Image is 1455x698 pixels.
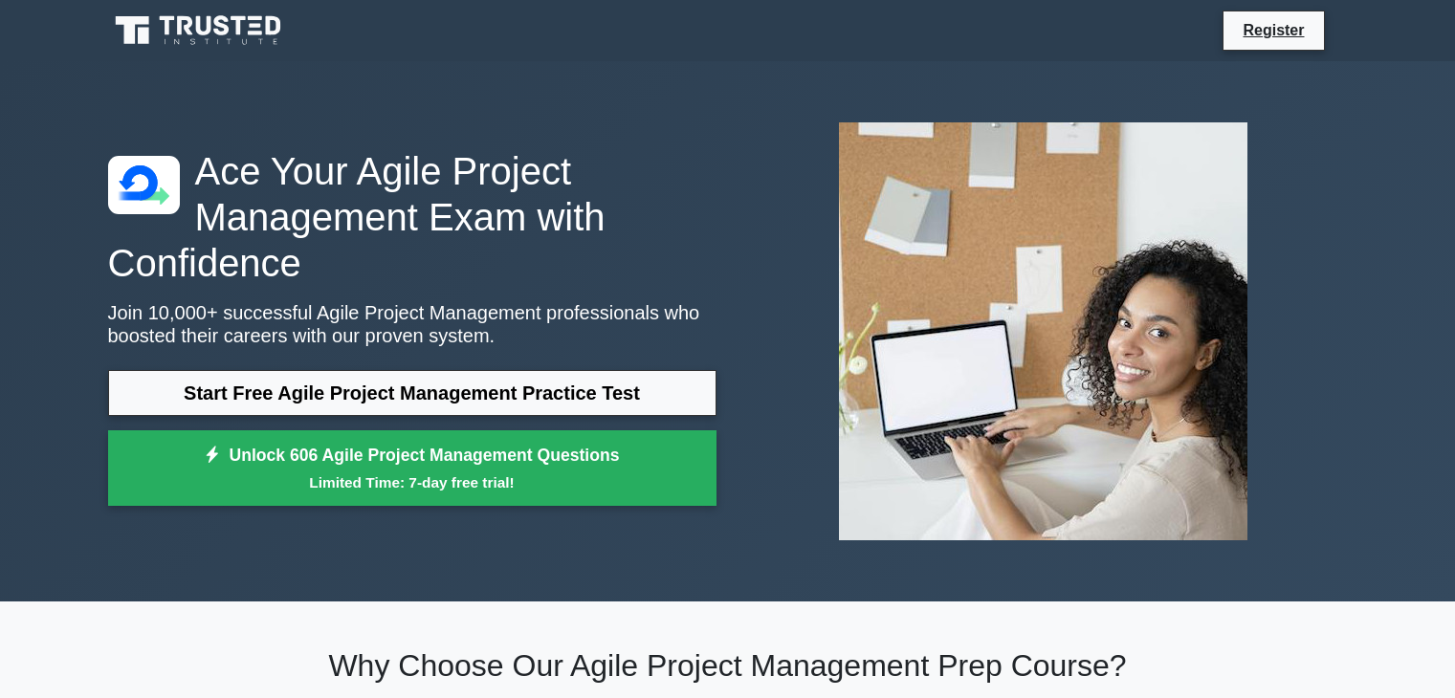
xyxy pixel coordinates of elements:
a: Start Free Agile Project Management Practice Test [108,370,716,416]
a: Unlock 606 Agile Project Management QuestionsLimited Time: 7-day free trial! [108,430,716,507]
small: Limited Time: 7-day free trial! [132,471,693,493]
h2: Why Choose Our Agile Project Management Prep Course? [108,647,1348,684]
a: Register [1231,18,1315,42]
p: Join 10,000+ successful Agile Project Management professionals who boosted their careers with our... [108,301,716,347]
h1: Ace Your Agile Project Management Exam with Confidence [108,148,716,286]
